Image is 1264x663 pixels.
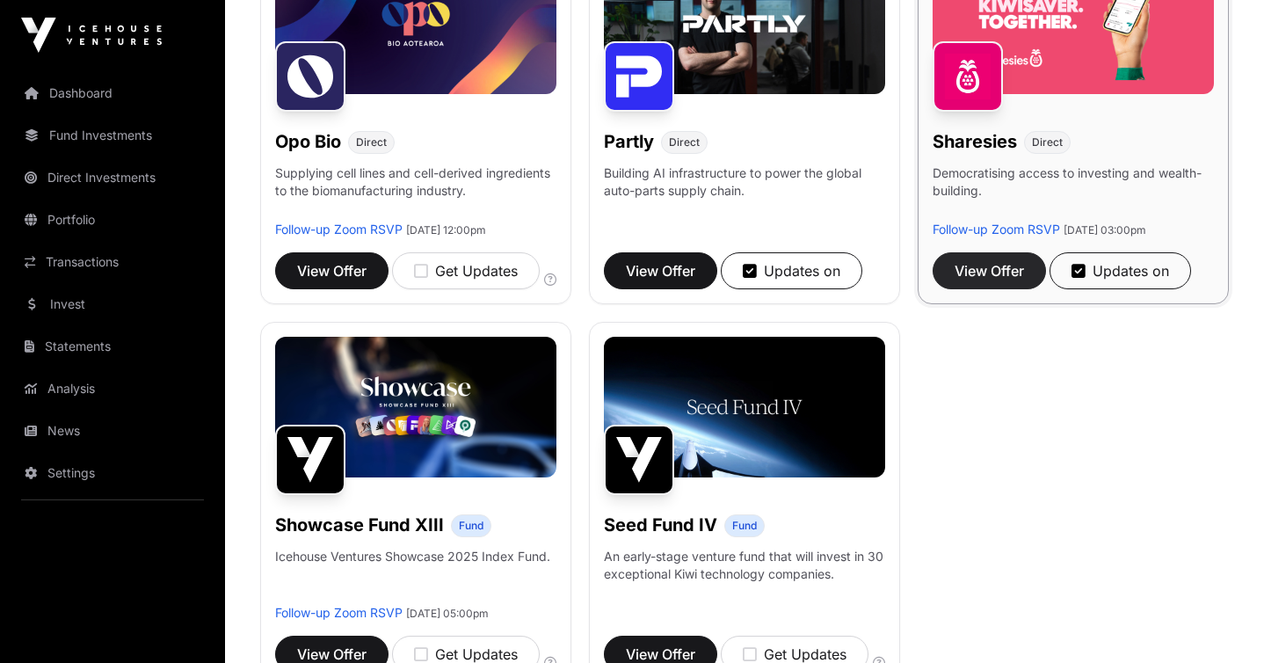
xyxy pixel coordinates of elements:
[1032,135,1063,149] span: Direct
[14,412,211,450] a: News
[604,164,885,221] p: Building AI infrastructure to power the global auto-parts supply chain.
[275,337,556,477] img: Showcase-Fund-Banner-1.jpg
[356,135,387,149] span: Direct
[933,222,1060,237] a: Follow-up Zoom RSVP
[1071,260,1169,281] div: Updates on
[459,519,483,533] span: Fund
[933,129,1017,154] h1: Sharesies
[406,607,489,620] span: [DATE] 05:00pm
[14,116,211,155] a: Fund Investments
[275,513,444,537] h1: Showcase Fund XIII
[14,74,211,113] a: Dashboard
[933,41,1003,112] img: Sharesies
[955,260,1024,281] span: View Offer
[1176,579,1264,663] iframe: Chat Widget
[14,454,211,492] a: Settings
[406,223,486,237] span: [DATE] 12:00pm
[392,252,540,289] button: Get Updates
[275,41,345,112] img: Opo Bio
[604,425,674,495] img: Seed Fund IV
[21,18,162,53] img: Icehouse Ventures Logo
[275,252,389,289] button: View Offer
[275,222,403,237] a: Follow-up Zoom RSVP
[1064,223,1146,237] span: [DATE] 03:00pm
[14,158,211,197] a: Direct Investments
[669,135,700,149] span: Direct
[604,41,674,112] img: Partly
[14,285,211,324] a: Invest
[626,260,695,281] span: View Offer
[14,200,211,239] a: Portfolio
[933,252,1046,289] button: View Offer
[721,252,862,289] button: Updates on
[275,129,341,154] h1: Opo Bio
[604,129,654,154] h1: Partly
[14,369,211,408] a: Analysis
[14,327,211,366] a: Statements
[933,164,1214,221] p: Democratising access to investing and wealth-building.
[14,243,211,281] a: Transactions
[732,519,757,533] span: Fund
[743,260,840,281] div: Updates on
[1050,252,1191,289] button: Updates on
[604,513,717,537] h1: Seed Fund IV
[414,260,518,281] div: Get Updates
[275,164,556,200] p: Supplying cell lines and cell-derived ingredients to the biomanufacturing industry.
[604,548,885,583] p: An early-stage venture fund that will invest in 30 exceptional Kiwi technology companies.
[275,548,550,565] p: Icehouse Ventures Showcase 2025 Index Fund.
[275,425,345,495] img: Showcase Fund XIII
[604,337,885,477] img: Seed-Fund-4_Banner.jpg
[297,260,367,281] span: View Offer
[275,605,403,620] a: Follow-up Zoom RSVP
[604,252,717,289] button: View Offer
